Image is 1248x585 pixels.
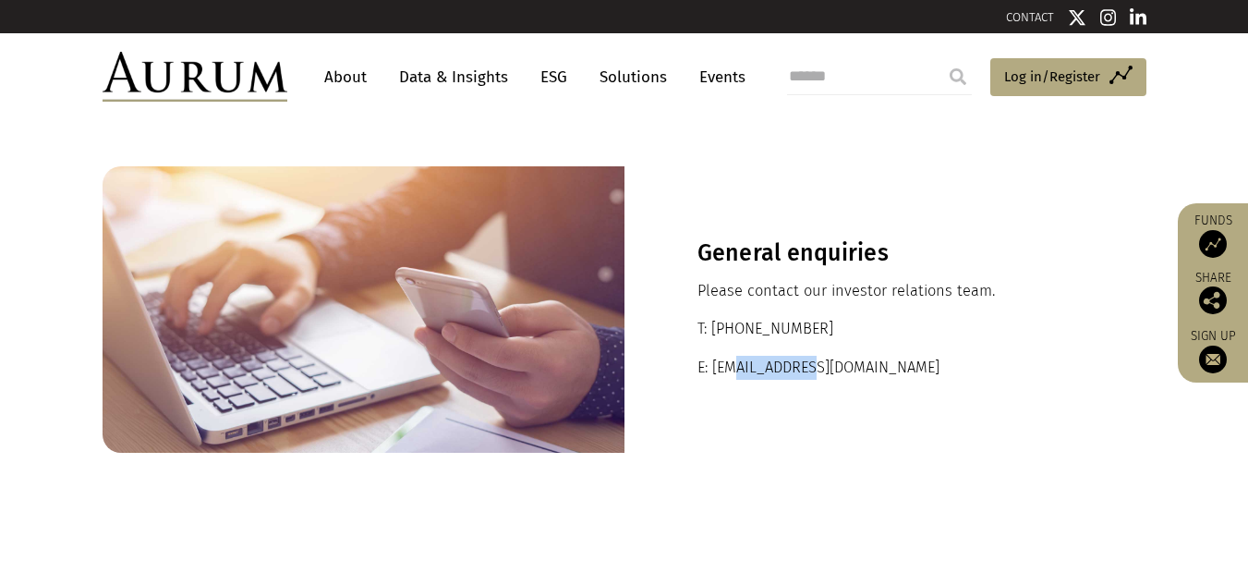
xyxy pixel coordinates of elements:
a: CONTACT [1006,10,1054,24]
a: Data & Insights [390,60,517,94]
a: Events [690,60,745,94]
img: Instagram icon [1100,8,1117,27]
input: Submit [939,58,976,95]
a: Funds [1187,213,1239,258]
img: Sign up to our newsletter [1199,346,1227,373]
span: Log in/Register [1004,66,1100,88]
img: Linkedin icon [1130,8,1146,27]
p: E: [EMAIL_ADDRESS][DOMAIN_NAME] [697,356,1073,380]
a: Sign up [1187,328,1239,373]
img: Share this post [1199,286,1227,314]
a: ESG [531,60,576,94]
img: Twitter icon [1068,8,1086,27]
a: About [315,60,376,94]
div: Share [1187,272,1239,314]
a: Log in/Register [990,58,1146,97]
img: Aurum [103,52,287,102]
a: Solutions [590,60,676,94]
p: T: [PHONE_NUMBER] [697,317,1073,341]
img: Access Funds [1199,230,1227,258]
p: Please contact our investor relations team. [697,279,1073,303]
h3: General enquiries [697,239,1073,267]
